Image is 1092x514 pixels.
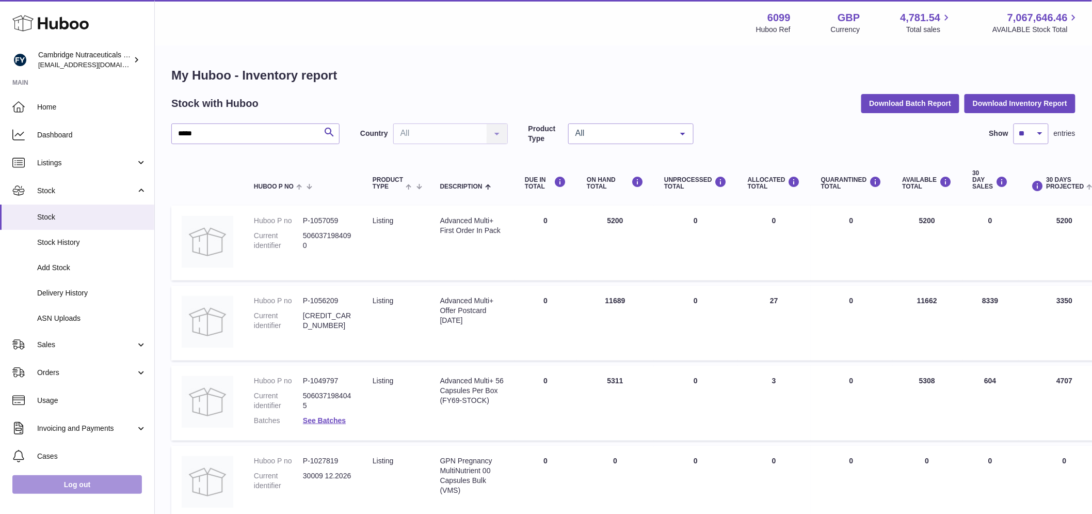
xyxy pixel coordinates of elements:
span: Cases [37,451,147,461]
span: 0 [849,457,854,465]
strong: GBP [838,11,860,25]
dt: Huboo P no [254,296,303,306]
dd: P-1056209 [303,296,352,306]
td: 3 [737,366,811,441]
dt: Batches [254,416,303,426]
div: UNPROCESSED Total [664,176,727,190]
span: Huboo P no [254,183,294,190]
td: 5311 [576,366,654,441]
label: Product Type [528,124,563,144]
span: 30 DAYS PROJECTED [1047,177,1084,190]
strong: 6099 [767,11,791,25]
span: listing [373,216,393,225]
div: ALLOCATED Total [748,176,800,190]
span: Stock History [37,238,147,247]
td: 5308 [892,366,962,441]
span: 0 [849,297,854,305]
dt: Current identifier [254,231,303,251]
span: Dashboard [37,130,147,140]
div: Currency [831,25,860,35]
span: 4,781.54 [901,11,941,25]
dd: 5060371984045 [303,391,352,411]
div: GPN Pregnancy MultiNutrient 00 Capsules Bulk (VMS) [440,456,504,495]
span: listing [373,377,393,385]
td: 5200 [576,206,654,281]
td: 5200 [892,206,962,281]
div: Huboo Ref [756,25,791,35]
dd: P-1027819 [303,456,352,466]
td: 0 [962,206,1019,281]
div: 30 DAY SALES [973,170,1008,191]
img: product image [182,296,233,348]
dd: P-1049797 [303,376,352,386]
td: 0 [654,286,737,361]
dt: Current identifier [254,391,303,411]
span: Invoicing and Payments [37,424,136,433]
div: Cambridge Nutraceuticals Ltd [38,50,131,70]
div: Advanced Multi+ First Order In Pack [440,216,504,236]
label: Show [989,129,1008,138]
dt: Huboo P no [254,376,303,386]
td: 604 [962,366,1019,441]
span: listing [373,457,393,465]
span: Description [440,183,483,190]
div: Advanced Multi+ 56 Capsules Per Box (FY69-STOCK) [440,376,504,406]
td: 11689 [576,286,654,361]
td: 11662 [892,286,962,361]
span: Orders [37,368,136,378]
img: product image [182,456,233,508]
dd: [CREDIT_CARD_NUMBER] [303,311,352,331]
span: Stock [37,186,136,196]
a: 7,067,646.46 AVAILABLE Stock Total [992,11,1080,35]
dd: 5060371984090 [303,231,352,251]
td: 0 [654,206,737,281]
h2: Stock with Huboo [171,97,259,111]
span: 0 [849,216,854,225]
span: listing [373,297,393,305]
span: [EMAIL_ADDRESS][DOMAIN_NAME] [38,60,152,69]
label: Country [360,129,388,138]
img: huboo@camnutra.com [12,52,28,68]
span: Product Type [373,177,403,190]
span: AVAILABLE Stock Total [992,25,1080,35]
span: ASN Uploads [37,314,147,323]
td: 27 [737,286,811,361]
span: entries [1054,129,1075,138]
span: Total sales [906,25,952,35]
div: DUE IN TOTAL [525,176,566,190]
span: Sales [37,340,136,350]
td: 0 [515,366,576,441]
dd: P-1057059 [303,216,352,226]
span: Add Stock [37,263,147,273]
div: Advanced Multi+ Offer Postcard [DATE] [440,296,504,325]
div: ON HAND Total [587,176,644,190]
span: Stock [37,212,147,222]
h1: My Huboo - Inventory report [171,67,1075,84]
span: Delivery History [37,288,147,298]
span: Home [37,102,147,112]
a: Log out [12,475,142,494]
span: Listings [37,158,136,168]
img: product image [182,216,233,268]
span: 7,067,646.46 [1007,11,1068,25]
a: See Batches [303,416,346,425]
dt: Current identifier [254,311,303,331]
span: 0 [849,377,854,385]
button: Download Inventory Report [965,94,1075,113]
button: Download Batch Report [861,94,960,113]
td: 0 [737,206,811,281]
dt: Current identifier [254,471,303,491]
div: AVAILABLE Total [903,176,952,190]
td: 0 [654,366,737,441]
td: 8339 [962,286,1019,361]
dt: Huboo P no [254,456,303,466]
td: 0 [515,206,576,281]
dt: Huboo P no [254,216,303,226]
img: product image [182,376,233,428]
span: Usage [37,396,147,406]
td: 0 [515,286,576,361]
a: 4,781.54 Total sales [901,11,953,35]
span: All [573,128,672,138]
div: QUARANTINED Total [821,176,882,190]
dd: 30009 12.2026 [303,471,352,491]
